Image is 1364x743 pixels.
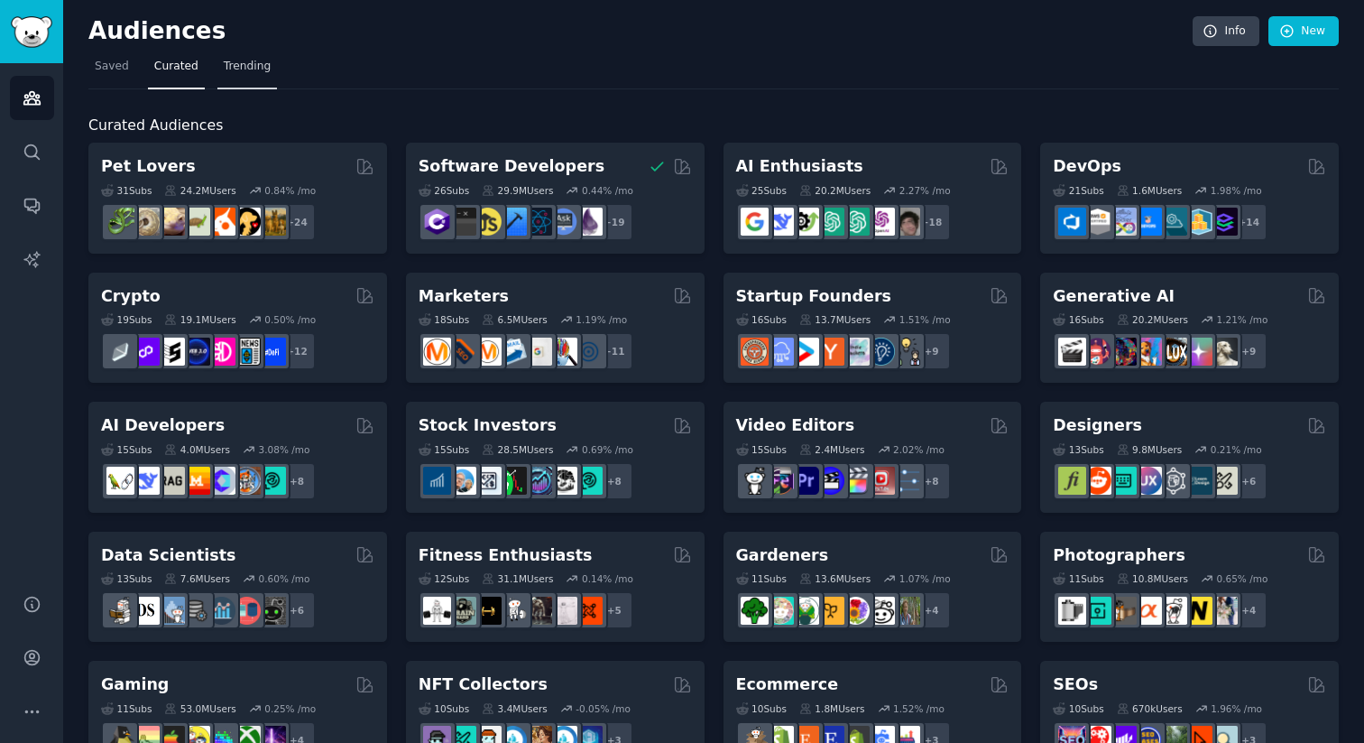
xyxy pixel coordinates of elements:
img: GymMotivation [448,597,476,625]
img: logodesign [1083,467,1111,495]
img: Docker_DevOps [1109,208,1137,236]
div: 19 Sub s [101,313,152,326]
img: turtle [182,208,210,236]
div: 1.98 % /mo [1211,184,1262,197]
div: 0.44 % /mo [582,184,633,197]
div: 28.5M Users [482,443,553,456]
h2: Gaming [101,673,169,696]
img: CryptoNews [233,338,261,366]
div: 9.8M Users [1117,443,1183,456]
div: + 6 [1230,462,1267,500]
div: 1.52 % /mo [893,702,945,715]
h2: Startup Founders [736,285,891,308]
img: SavageGarden [791,597,819,625]
img: physicaltherapy [549,597,577,625]
div: 1.6M Users [1117,184,1183,197]
div: + 8 [278,462,316,500]
img: dalle2 [1083,338,1111,366]
img: personaltraining [575,597,603,625]
span: Curated Audiences [88,115,223,137]
img: dogbreed [258,208,286,236]
img: LangChain [106,467,134,495]
a: New [1268,16,1339,47]
div: 0.50 % /mo [264,313,316,326]
div: 0.84 % /mo [264,184,316,197]
img: llmops [233,467,261,495]
img: UXDesign [1134,467,1162,495]
img: flowers [842,597,870,625]
div: 53.0M Users [164,702,235,715]
img: ValueInvesting [448,467,476,495]
img: Forex [474,467,502,495]
img: azuredevops [1058,208,1086,236]
h2: DevOps [1053,155,1121,178]
img: UI_Design [1109,467,1137,495]
img: swingtrading [549,467,577,495]
div: 20.2M Users [799,184,871,197]
img: defiblockchain [207,338,235,366]
img: VideoEditors [816,467,844,495]
div: + 8 [913,462,951,500]
img: googleads [524,338,552,366]
div: 31 Sub s [101,184,152,197]
img: WeddingPhotography [1210,597,1238,625]
div: 1.19 % /mo [576,313,627,326]
img: MarketingResearch [549,338,577,366]
img: sdforall [1134,338,1162,366]
img: FluxAI [1159,338,1187,366]
span: Saved [95,59,129,75]
img: succulents [766,597,794,625]
img: UrbanGardening [867,597,895,625]
img: AskMarketing [474,338,502,366]
img: ycombinator [816,338,844,366]
img: analog [1058,597,1086,625]
div: + 19 [595,203,633,241]
img: premiere [791,467,819,495]
img: Nikon [1184,597,1212,625]
div: 3.4M Users [482,702,548,715]
img: dividends [423,467,451,495]
img: bigseo [448,338,476,366]
img: csharp [423,208,451,236]
img: startup [791,338,819,366]
div: 16 Sub s [736,313,787,326]
a: Saved [88,52,135,89]
img: MistralAI [182,467,210,495]
h2: Stock Investors [419,414,557,437]
div: 7.6M Users [164,572,230,585]
div: 16 Sub s [1053,313,1103,326]
h2: Pet Lovers [101,155,196,178]
img: ethfinance [106,338,134,366]
img: SonyAlpha [1134,597,1162,625]
img: reactnative [524,208,552,236]
img: statistics [157,597,185,625]
img: AIDevelopersSociety [258,467,286,495]
img: streetphotography [1083,597,1111,625]
div: 10 Sub s [736,702,787,715]
img: OnlineMarketing [575,338,603,366]
h2: Data Scientists [101,544,235,567]
a: Curated [148,52,205,89]
img: weightroom [499,597,527,625]
img: defi_ [258,338,286,366]
img: GardenersWorld [892,597,920,625]
h2: Crypto [101,285,161,308]
img: AskComputerScience [549,208,577,236]
img: deepdream [1109,338,1137,366]
img: data [258,597,286,625]
img: software [448,208,476,236]
div: + 11 [595,332,633,370]
div: + 4 [1230,591,1267,629]
div: 11 Sub s [736,572,787,585]
img: iOSProgramming [499,208,527,236]
div: 0.21 % /mo [1211,443,1262,456]
h2: Audiences [88,17,1193,46]
img: content_marketing [423,338,451,366]
div: 26 Sub s [419,184,469,197]
div: + 9 [913,332,951,370]
div: 15 Sub s [101,443,152,456]
div: 19.1M Users [164,313,235,326]
img: web3 [182,338,210,366]
img: datascience [132,597,160,625]
img: AWS_Certified_Experts [1083,208,1111,236]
